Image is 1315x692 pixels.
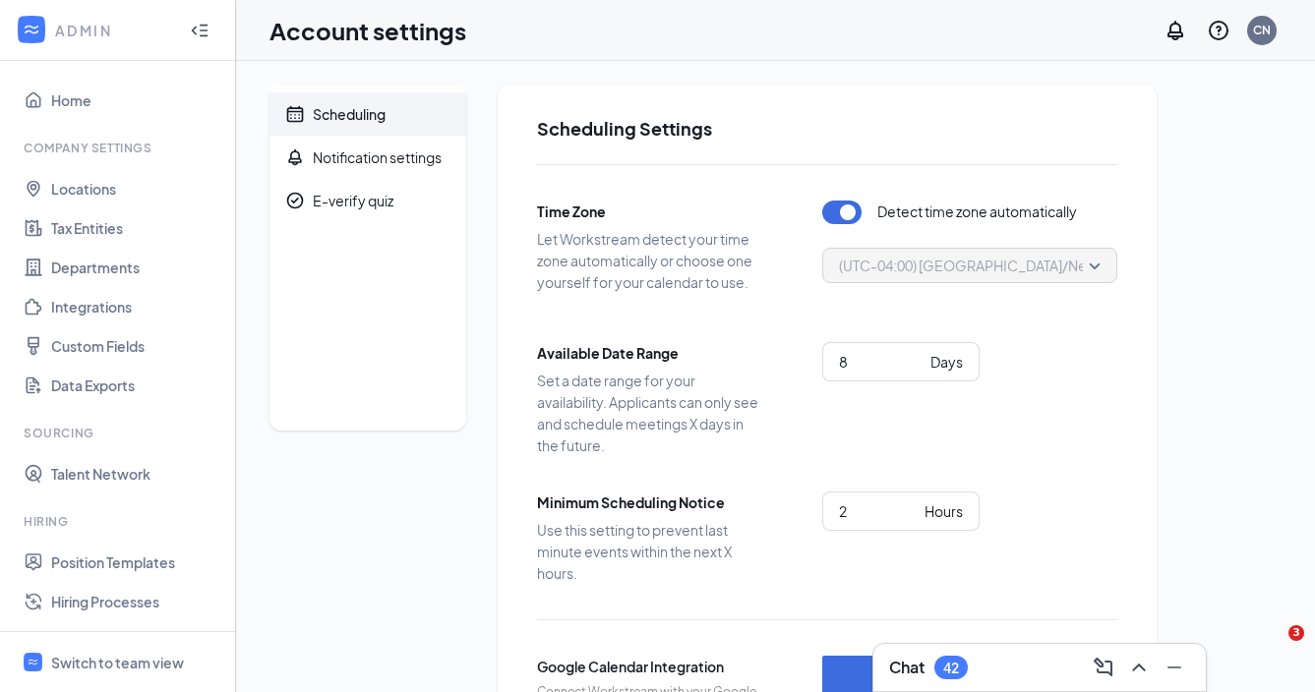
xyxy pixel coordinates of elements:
h3: Chat [889,657,925,678]
a: Integrations [51,287,219,326]
div: Notification settings [313,147,442,167]
a: Evaluation Plan [51,621,219,661]
div: Sourcing [24,425,215,441]
span: Use this setting to prevent last minute events within the next X hours. [537,519,763,584]
span: Minimum Scheduling Notice [537,491,763,513]
a: Locations [51,169,219,208]
a: Hiring Processes [51,582,219,621]
span: Google Calendar Integration [537,656,763,677]
iframe: Intercom live chat [1248,625,1295,672]
div: Company Settings [24,140,215,156]
svg: Notifications [1164,19,1187,42]
svg: WorkstreamLogo [27,656,39,668]
svg: ComposeMessage [1092,656,1115,679]
a: CheckmarkCircleE-verify quiz [269,179,466,222]
svg: CheckmarkCircle [285,191,305,210]
div: CN [1253,22,1271,38]
span: (UTC-04:00) [GEOGRAPHIC_DATA]/New_York - Eastern Time [839,251,1229,280]
button: ChevronUp [1123,652,1155,683]
div: Hours [925,500,963,522]
a: BellNotification settings [269,136,466,179]
span: Available Date Range [537,342,763,364]
a: Tax Entities [51,208,219,248]
svg: Minimize [1163,656,1186,679]
button: ComposeMessage [1088,652,1119,683]
span: Let Workstream detect your time zone automatically or choose one yourself for your calendar to use. [537,228,763,293]
a: CalendarScheduling [269,92,466,136]
a: Talent Network [51,454,219,493]
div: 42 [943,660,959,676]
div: Days [930,351,963,373]
a: Departments [51,248,219,287]
a: Custom Fields [51,326,219,366]
a: Home [51,81,219,120]
div: ADMIN [55,21,172,40]
svg: Bell [285,147,305,167]
span: Time Zone [537,201,763,222]
span: Detect time zone automatically [877,201,1077,224]
h2: Scheduling Settings [537,116,1117,141]
div: Scheduling [313,104,386,124]
div: Switch to team view [51,653,184,672]
svg: QuestionInfo [1207,19,1230,42]
button: Minimize [1159,652,1190,683]
span: 3 [1288,625,1304,641]
div: E-verify quiz [313,191,393,210]
div: Hiring [24,513,215,530]
span: Set a date range for your availability. Applicants can only see and schedule meetings X days in t... [537,370,763,456]
svg: Calendar [285,104,305,124]
a: Data Exports [51,366,219,405]
h1: Account settings [269,14,466,47]
svg: Collapse [190,21,209,40]
a: Position Templates [51,543,219,582]
svg: ChevronUp [1127,656,1151,679]
svg: WorkstreamLogo [22,20,41,39]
